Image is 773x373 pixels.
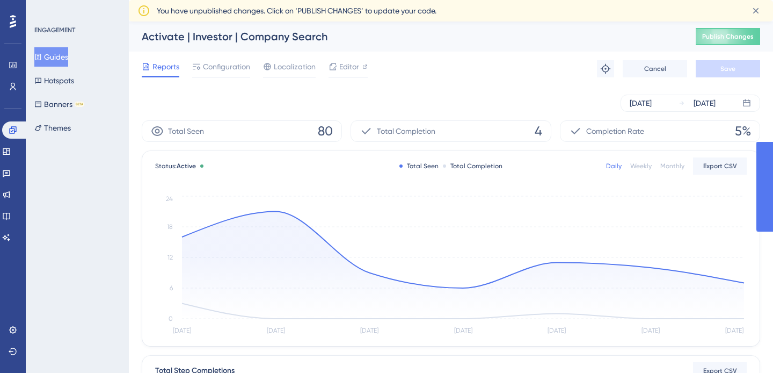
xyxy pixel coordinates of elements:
[702,32,754,41] span: Publish Changes
[152,60,179,73] span: Reports
[274,60,316,73] span: Localization
[443,162,502,170] div: Total Completion
[535,123,542,140] span: 4
[75,102,84,107] div: BETA
[173,327,191,334] tspan: [DATE]
[623,60,687,77] button: Cancel
[203,60,250,73] span: Configuration
[630,97,652,110] div: [DATE]
[660,162,684,170] div: Monthly
[34,71,74,90] button: Hotspots
[694,97,716,110] div: [DATE]
[34,47,68,67] button: Guides
[177,162,196,170] span: Active
[693,157,747,175] button: Export CSV
[34,118,71,138] button: Themes
[34,95,84,114] button: BannersBETA
[644,64,666,73] span: Cancel
[339,60,359,73] span: Editor
[167,223,173,231] tspan: 18
[166,195,173,203] tspan: 24
[548,327,566,334] tspan: [DATE]
[170,284,173,292] tspan: 6
[360,327,378,334] tspan: [DATE]
[586,125,644,138] span: Completion Rate
[630,162,652,170] div: Weekly
[703,162,737,170] span: Export CSV
[34,26,75,34] div: ENGAGEMENT
[142,29,669,44] div: Activate | Investor | Company Search
[696,60,760,77] button: Save
[725,327,743,334] tspan: [DATE]
[167,254,173,261] tspan: 12
[169,315,173,322] tspan: 0
[606,162,622,170] div: Daily
[318,123,333,140] span: 80
[454,327,472,334] tspan: [DATE]
[728,331,760,363] iframe: UserGuiding AI Assistant Launcher
[267,327,285,334] tspan: [DATE]
[168,125,204,138] span: Total Seen
[399,162,439,170] div: Total Seen
[155,162,196,170] span: Status:
[157,4,436,17] span: You have unpublished changes. Click on ‘PUBLISH CHANGES’ to update your code.
[720,64,735,73] span: Save
[641,327,660,334] tspan: [DATE]
[696,28,760,45] button: Publish Changes
[377,125,435,138] span: Total Completion
[735,123,751,140] span: 5%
